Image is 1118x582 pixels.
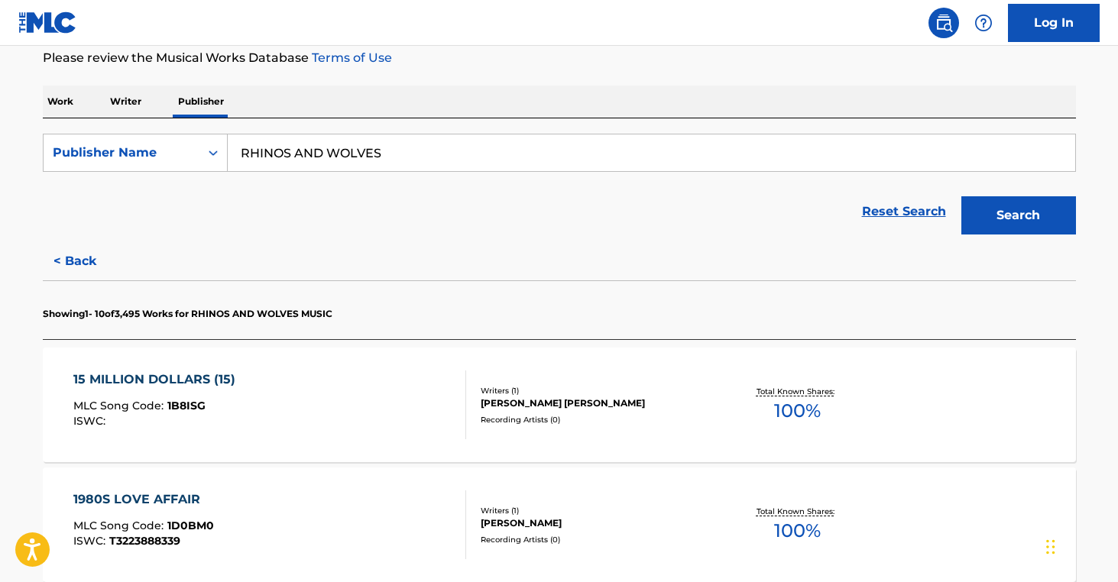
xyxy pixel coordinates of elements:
[73,490,214,509] div: 1980S LOVE AFFAIR
[961,196,1076,234] button: Search
[854,195,954,228] a: Reset Search
[928,8,959,38] a: Public Search
[481,516,711,530] div: [PERSON_NAME]
[935,14,953,32] img: search
[757,386,838,397] p: Total Known Shares:
[481,385,711,396] div: Writers ( 1 )
[73,370,243,389] div: 15 MILLION DOLLARS (15)
[43,307,332,321] p: Showing 1 - 10 of 3,495 Works for RHINOS AND WOLVES MUSIC
[43,49,1076,67] p: Please review the Musical Works Database
[774,517,821,545] span: 100 %
[309,50,392,65] a: Terms of Use
[18,11,77,34] img: MLC Logo
[73,519,167,532] span: MLC Song Code :
[73,414,109,428] span: ISWC :
[43,348,1076,462] a: 15 MILLION DOLLARS (15)MLC Song Code:1B8ISGISWC:Writers (1)[PERSON_NAME] [PERSON_NAME]Recording A...
[974,14,993,32] img: help
[73,399,167,412] span: MLC Song Code :
[173,86,228,118] p: Publisher
[167,399,206,412] span: 1B8ISG
[167,519,214,532] span: 1D0BM0
[105,86,146,118] p: Writer
[43,242,134,280] button: < Back
[43,467,1076,582] a: 1980S LOVE AFFAIRMLC Song Code:1D0BM0ISWC:T3223888339Writers (1)[PERSON_NAME]Recording Artists (0...
[1046,524,1055,570] div: Drag
[53,144,190,162] div: Publisher Name
[481,414,711,425] div: Recording Artists ( 0 )
[481,505,711,516] div: Writers ( 1 )
[1008,4,1100,42] a: Log In
[1042,509,1118,582] iframe: Chat Widget
[481,534,711,545] div: Recording Artists ( 0 )
[968,8,999,38] div: Help
[774,397,821,425] span: 100 %
[73,534,109,548] span: ISWC :
[109,534,180,548] span: T3223888339
[757,506,838,517] p: Total Known Shares:
[43,86,78,118] p: Work
[481,396,711,410] div: [PERSON_NAME] [PERSON_NAME]
[43,134,1076,242] form: Search Form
